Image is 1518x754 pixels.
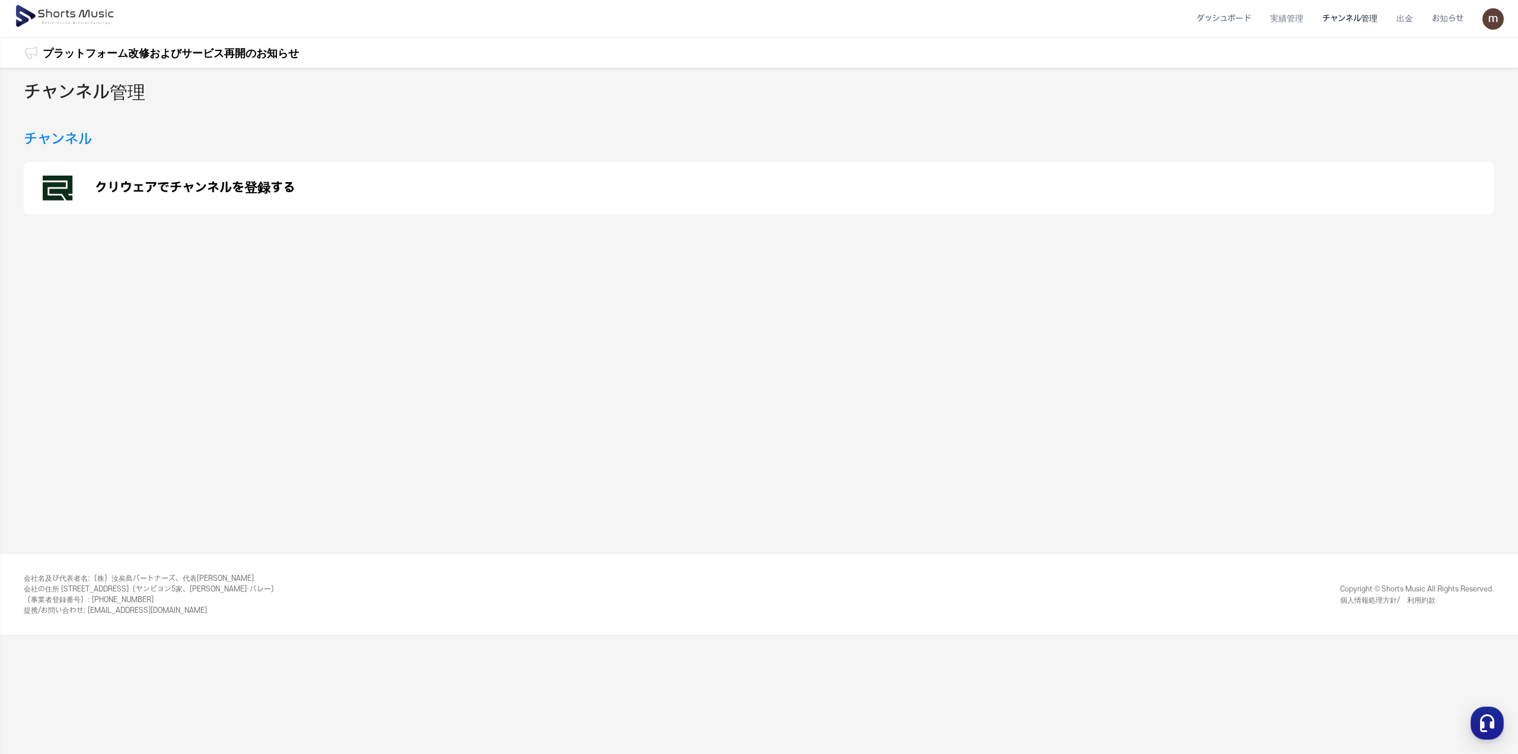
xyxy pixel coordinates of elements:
[1261,3,1313,34] a: 実績管理
[1482,8,1504,30] img: 사용자 이미지
[95,181,295,195] p: クリウェアでチャンネルを登録する
[1340,584,1494,606] div: Copyright © Shorts Music All Rights Reserved.
[24,129,92,150] h3: チャンネル
[1340,596,1436,604] a: 個人情報処理方針/ 利用約款
[1187,3,1261,34] a: ダッシュボード
[24,573,278,616] div: （株）汝矣島パートナーズ、代表[PERSON_NAME] [STREET_ADDRESS]（ヤンピョン5家、[PERSON_NAME]·バレー） （事業者登録番号） : [PHONE_NUMBE...
[24,162,1494,214] a: クリウェアでチャンネルを登録する
[43,45,299,61] a: プラットフォーム改修およびサービス再開のお知らせ
[24,46,38,60] img: 알림 아이콘
[24,574,90,583] span: 会社名及び代表者名 :
[1313,3,1387,34] a: チャンネル管理
[1423,3,1473,34] a: お知らせ
[24,585,59,593] span: 会社の住所
[24,79,145,106] h2: チャンネル管理
[1387,3,1423,34] a: 出金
